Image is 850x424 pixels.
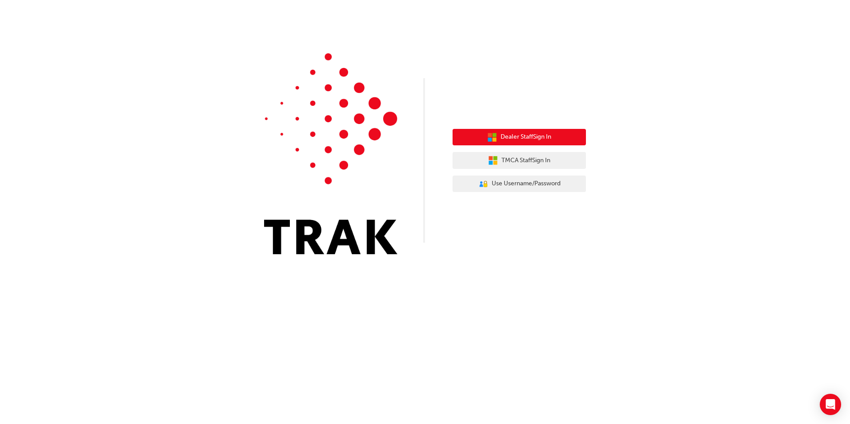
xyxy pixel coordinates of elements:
[820,394,841,415] div: Open Intercom Messenger
[501,132,551,142] span: Dealer Staff Sign In
[453,176,586,192] button: Use Username/Password
[492,179,561,189] span: Use Username/Password
[453,129,586,146] button: Dealer StaffSign In
[501,156,550,166] span: TMCA Staff Sign In
[264,53,397,254] img: Trak
[453,152,586,169] button: TMCA StaffSign In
